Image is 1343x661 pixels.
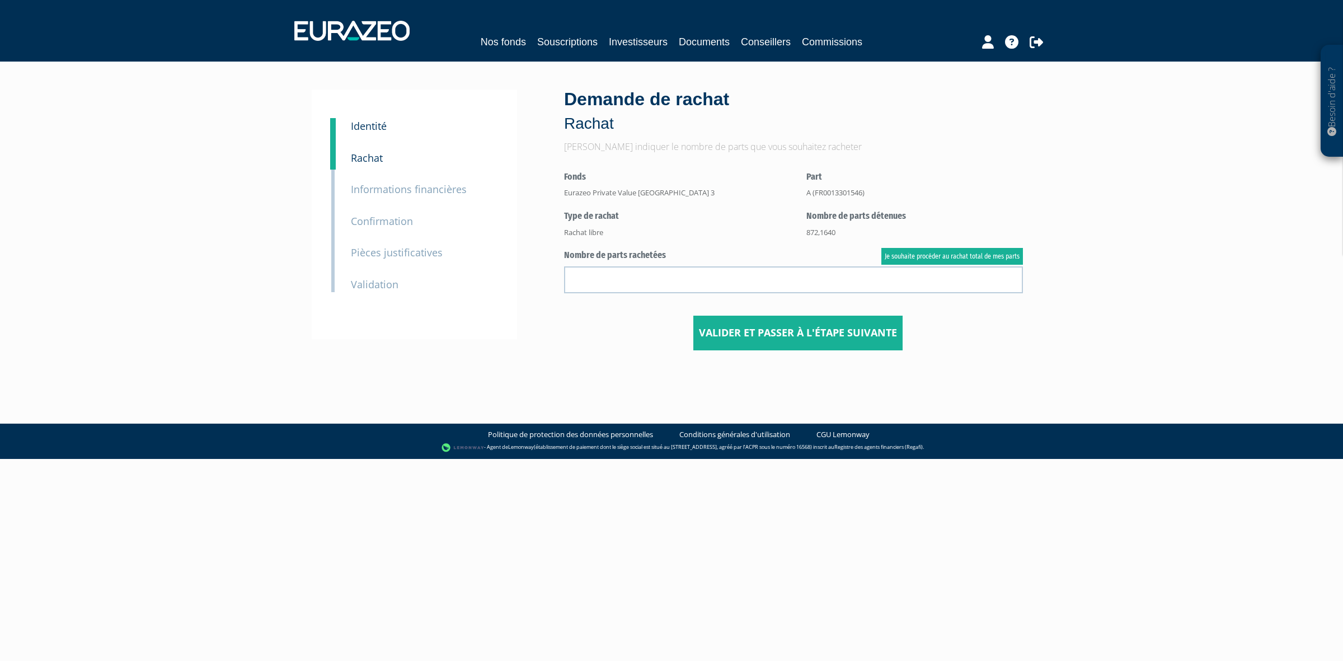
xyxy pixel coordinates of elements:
[351,119,387,133] small: Identité
[564,187,790,198] div: Eurazeo Private Value [GEOGRAPHIC_DATA] 3
[488,429,653,440] a: Politique de protection des données personnelles
[679,429,790,440] a: Conditions générales d'utilisation
[537,34,598,50] a: Souscriptions
[351,182,467,196] small: Informations financières
[564,112,1031,135] p: Rachat
[564,140,1031,153] p: [PERSON_NAME] indiquer le nombre de parts que vous souhaitez racheter
[481,34,526,50] a: Nos fonds
[1326,51,1339,152] p: Besoin d'aide ?
[564,249,1023,262] label: Nombre de parts rachetées
[330,135,336,170] a: 2
[564,227,790,238] div: Rachat libre
[834,443,923,451] a: Registre des agents financiers (Regafi)
[351,214,413,228] small: Confirmation
[741,34,791,50] a: Conseillers
[294,21,410,41] img: 1732889491-logotype_eurazeo_blanc_rvb.png
[351,278,398,291] small: Validation
[351,246,443,259] small: Pièces justificatives
[609,34,668,50] a: Investisseurs
[806,171,1023,184] label: Part
[330,118,336,140] a: 1
[11,442,1332,453] div: - Agent de (établissement de paiement dont le siège social est situé au [STREET_ADDRESS], agréé p...
[806,227,1023,238] div: 872,1640
[442,442,485,453] img: logo-lemonway.png
[881,248,1023,265] a: Je souhaite procéder au rachat total de mes parts
[806,187,1023,198] div: A (FR0013301546)
[806,210,1023,223] label: Nombre de parts détenues
[564,87,1031,135] div: Demande de rachat
[802,34,862,50] a: Commissions
[564,171,790,184] label: Fonds
[564,210,790,223] label: Type de rachat
[816,429,870,440] a: CGU Lemonway
[351,151,383,165] small: Rachat
[679,34,730,50] a: Documents
[508,443,534,451] a: Lemonway
[693,316,903,350] button: Valider et passer à l'étape suivante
